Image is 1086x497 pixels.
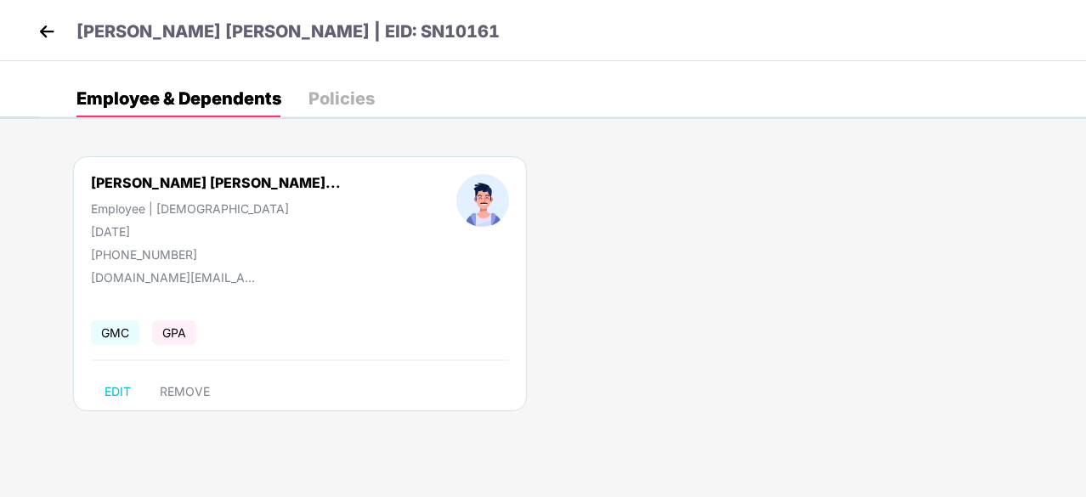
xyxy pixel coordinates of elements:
img: back [34,19,59,44]
span: GMC [91,320,139,345]
span: GPA [152,320,196,345]
div: Employee | [DEMOGRAPHIC_DATA] [91,201,341,216]
div: [DOMAIN_NAME][EMAIL_ADDRESS][DOMAIN_NAME] [91,270,261,285]
span: EDIT [105,385,131,398]
span: REMOVE [160,385,210,398]
div: [PHONE_NUMBER] [91,247,341,262]
div: [PERSON_NAME] [PERSON_NAME]... [91,174,341,191]
button: EDIT [91,378,144,405]
div: Employee & Dependents [76,90,281,107]
img: profileImage [456,174,509,227]
div: [DATE] [91,224,341,239]
p: [PERSON_NAME] [PERSON_NAME] | EID: SN10161 [76,19,500,45]
div: Policies [308,90,375,107]
button: REMOVE [146,378,223,405]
